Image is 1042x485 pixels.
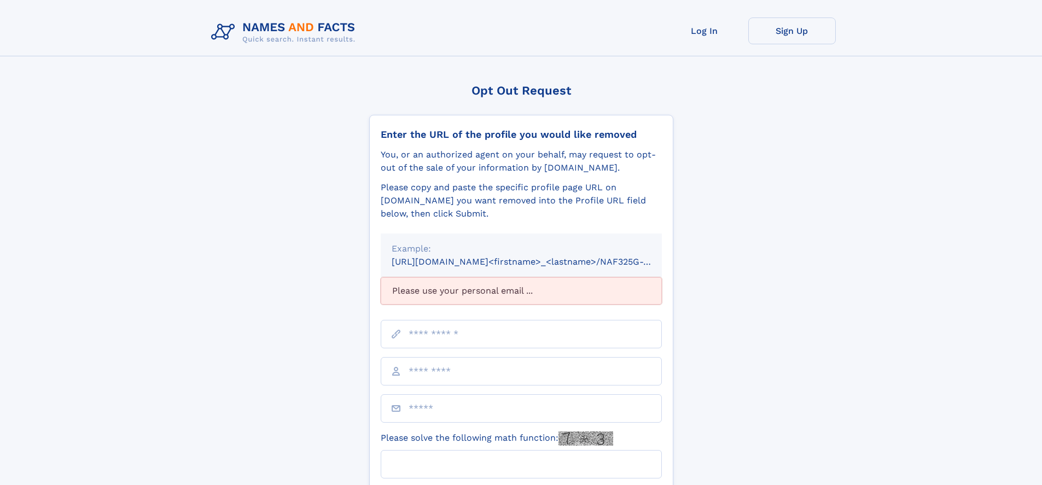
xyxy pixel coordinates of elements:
div: Please use your personal email ... [381,277,662,305]
a: Log In [661,17,748,44]
label: Please solve the following math function: [381,431,613,446]
div: Example: [392,242,651,255]
img: Logo Names and Facts [207,17,364,47]
div: Opt Out Request [369,84,673,97]
div: You, or an authorized agent on your behalf, may request to opt-out of the sale of your informatio... [381,148,662,174]
div: Enter the URL of the profile you would like removed [381,128,662,141]
div: Please copy and paste the specific profile page URL on [DOMAIN_NAME] you want removed into the Pr... [381,181,662,220]
small: [URL][DOMAIN_NAME]<firstname>_<lastname>/NAF325G-xxxxxxxx [392,256,683,267]
a: Sign Up [748,17,836,44]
